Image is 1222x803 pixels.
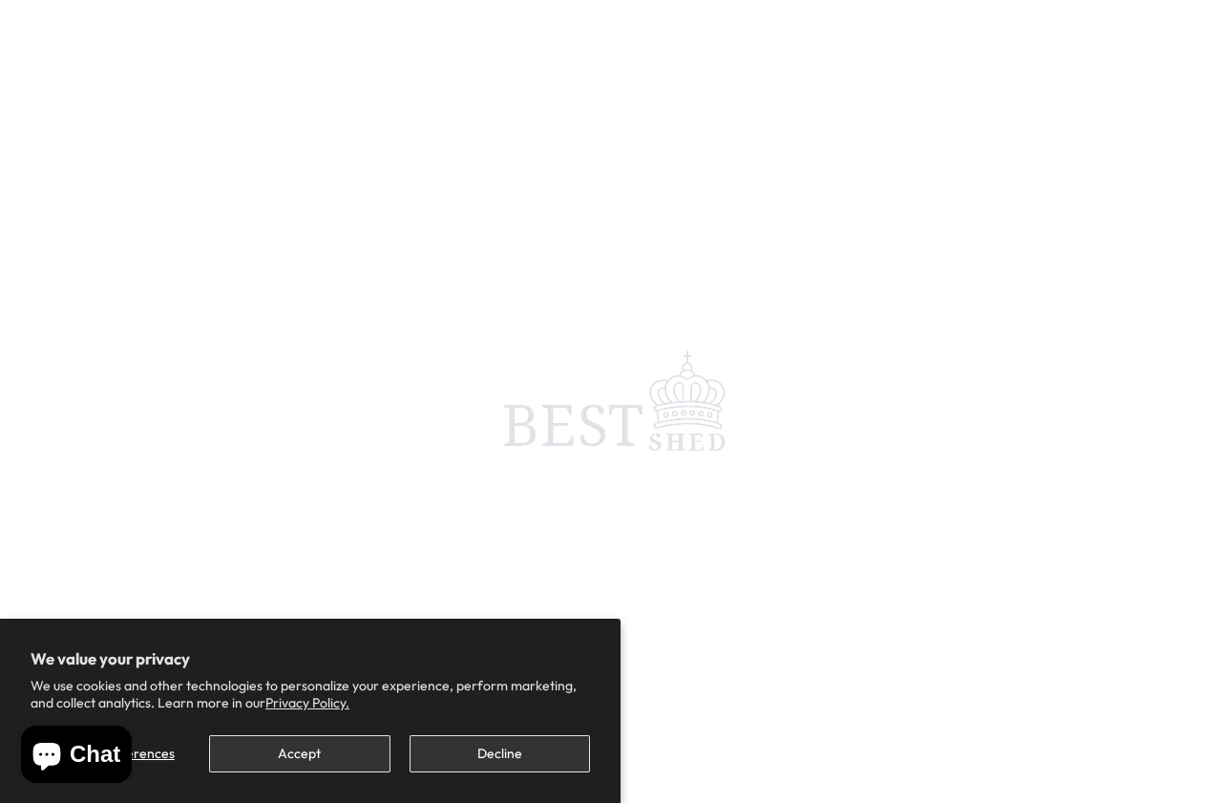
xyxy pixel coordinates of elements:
[209,735,390,772] button: Accept
[31,649,590,668] h2: We value your privacy
[31,677,590,711] p: We use cookies and other technologies to personalize your experience, perform marketing, and coll...
[265,694,349,711] a: Privacy Policy.
[410,735,590,772] button: Decline
[15,726,137,788] inbox-online-store-chat: Shopify online store chat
